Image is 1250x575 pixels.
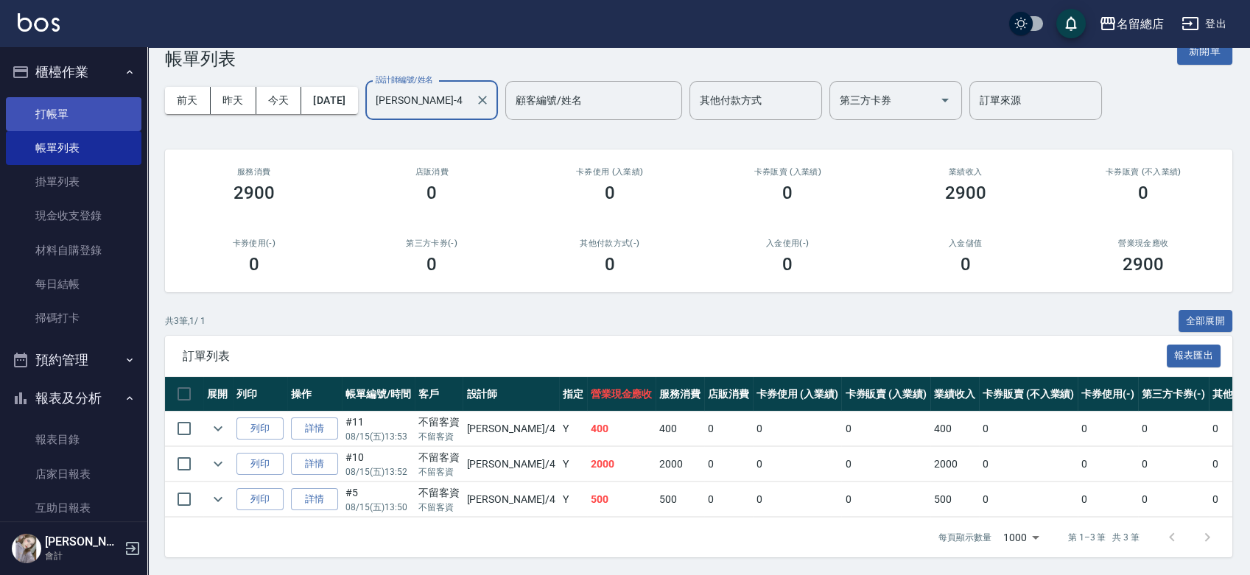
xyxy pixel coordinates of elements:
[211,87,256,114] button: 昨天
[418,415,460,430] div: 不留客資
[753,447,842,481] td: 0
[559,412,587,446] td: Y
[1138,482,1209,517] td: 0
[342,412,415,446] td: #11
[1078,447,1138,481] td: 0
[6,199,141,233] a: 現金收支登錄
[704,482,753,517] td: 0
[894,239,1037,248] h2: 入金儲值
[45,535,120,549] h5: [PERSON_NAME]
[345,465,411,479] p: 08/15 (五) 13:52
[605,254,615,275] h3: 0
[1138,447,1209,481] td: 0
[236,488,284,511] button: 列印
[291,453,338,476] a: 詳情
[463,482,558,517] td: [PERSON_NAME] /4
[782,254,793,275] h3: 0
[538,239,681,248] h2: 其他付款方式(-)
[207,453,229,475] button: expand row
[841,447,930,481] td: 0
[249,254,259,275] h3: 0
[1138,377,1209,412] th: 第三方卡券(-)
[841,377,930,412] th: 卡券販賣 (入業績)
[1117,15,1164,33] div: 名留總店
[656,482,704,517] td: 500
[559,447,587,481] td: Y
[1177,43,1232,57] a: 新開單
[418,485,460,501] div: 不留客資
[945,183,986,203] h3: 2900
[841,412,930,446] td: 0
[753,377,842,412] th: 卡券使用 (入業績)
[1177,38,1232,65] button: 新開單
[1072,167,1215,177] h2: 卡券販賣 (不入業績)
[165,49,236,69] h3: 帳單列表
[1138,183,1148,203] h3: 0
[559,482,587,517] td: Y
[6,423,141,456] a: 報表目錄
[979,377,1078,412] th: 卡券販賣 (不入業績)
[45,549,120,562] p: 會計
[236,453,284,476] button: 列印
[165,314,206,328] p: 共 3 筆, 1 / 1
[207,488,229,510] button: expand row
[236,417,284,440] button: 列印
[1078,377,1138,412] th: 卡券使用(-)
[12,534,41,563] img: Person
[361,239,504,248] h2: 第三方卡券(-)
[287,377,342,412] th: 操作
[18,13,60,32] img: Logo
[6,233,141,267] a: 材料自購登錄
[1167,348,1221,362] a: 報表匯出
[418,501,460,514] p: 不留客資
[997,518,1044,557] div: 1000
[1056,9,1086,38] button: save
[656,447,704,481] td: 2000
[426,254,437,275] h3: 0
[933,88,957,112] button: Open
[183,239,326,248] h2: 卡券使用(-)
[1072,239,1215,248] h2: 營業現金應收
[782,183,793,203] h3: 0
[418,430,460,443] p: 不留客資
[361,167,504,177] h2: 店販消費
[291,488,338,511] a: 詳情
[753,412,842,446] td: 0
[1167,345,1221,367] button: 報表匯出
[704,447,753,481] td: 0
[6,301,141,335] a: 掃碼打卡
[6,165,141,199] a: 掛單列表
[1138,412,1209,446] td: 0
[463,377,558,412] th: 設計師
[203,377,233,412] th: 展開
[587,377,656,412] th: 營業現金應收
[605,183,615,203] h3: 0
[183,167,326,177] h3: 服務消費
[376,74,433,85] label: 設計師編號/姓名
[1093,9,1170,39] button: 名留總店
[418,465,460,479] p: 不留客資
[587,412,656,446] td: 400
[301,87,357,114] button: [DATE]
[1176,10,1232,38] button: 登出
[979,447,1078,481] td: 0
[930,412,979,446] td: 400
[930,482,979,517] td: 500
[587,447,656,481] td: 2000
[256,87,302,114] button: 今天
[1078,482,1138,517] td: 0
[979,412,1078,446] td: 0
[426,183,437,203] h3: 0
[418,450,460,465] div: 不留客資
[1179,310,1233,333] button: 全部展開
[894,167,1037,177] h2: 業績收入
[656,412,704,446] td: 400
[979,482,1078,517] td: 0
[1078,412,1138,446] td: 0
[6,53,141,91] button: 櫃檯作業
[841,482,930,517] td: 0
[233,377,287,412] th: 列印
[342,447,415,481] td: #10
[559,377,587,412] th: 指定
[6,457,141,491] a: 店家日報表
